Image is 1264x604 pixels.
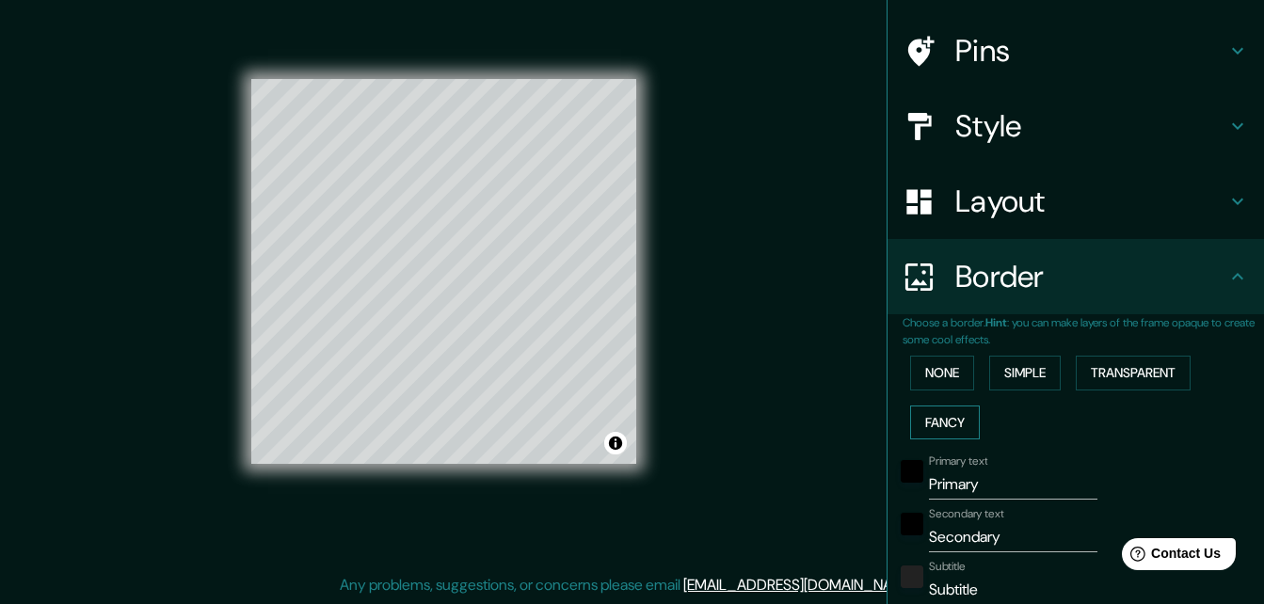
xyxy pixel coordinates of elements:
iframe: Help widget launcher [1096,531,1243,583]
label: Subtitle [929,559,966,575]
h4: Style [955,107,1226,145]
a: [EMAIL_ADDRESS][DOMAIN_NAME] [683,575,916,595]
p: Choose a border. : you can make layers of the frame opaque to create some cool effects. [903,314,1264,348]
button: Transparent [1076,356,1191,390]
div: Layout [888,164,1264,239]
button: color-222222 [901,565,923,588]
button: black [901,460,923,483]
label: Secondary text [929,506,1004,522]
b: Hint [985,315,1007,330]
button: Fancy [910,405,980,440]
h4: Border [955,258,1226,295]
button: None [910,356,974,390]
button: black [901,513,923,535]
button: Toggle attribution [604,432,627,454]
h4: Layout [955,183,1226,220]
div: Border [888,239,1264,314]
button: Simple [989,356,1061,390]
h4: Pins [955,32,1226,70]
p: Any problems, suggestions, or concerns please email . [340,574,919,596]
div: Style [888,88,1264,164]
label: Primary text [929,453,987,469]
div: Pins [888,13,1264,88]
